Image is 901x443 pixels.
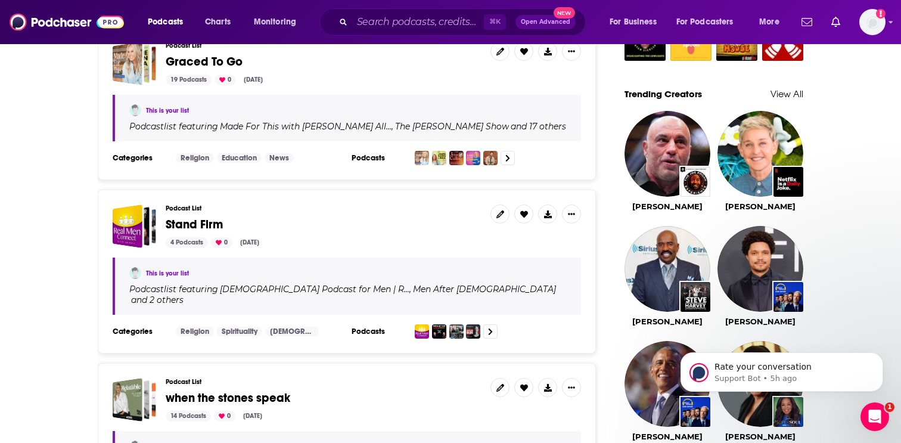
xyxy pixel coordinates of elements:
[773,282,803,312] img: The Daily Show: Ears Edition
[395,122,509,131] h4: The [PERSON_NAME] Show
[717,111,803,197] a: Ellen DeGeneres
[610,14,657,30] span: For Business
[113,42,156,85] a: Graced To Go
[166,218,223,231] a: Stand Firm
[166,55,243,69] a: Graced To Go
[146,269,189,277] a: This is your list
[352,327,405,336] h3: Podcasts
[860,402,889,431] iframe: Intercom live chat
[669,13,751,32] button: open menu
[409,284,411,295] span: ,
[632,202,703,211] a: Joe Rogan
[129,267,141,279] img: Ella Rose Murphy
[352,153,405,163] h3: Podcasts
[632,432,703,441] a: Barack Obama
[113,153,166,163] h3: Categories
[217,153,262,163] a: Education
[466,324,480,339] img: Front Row Dads with Jon Vroman
[681,282,710,312] img: The Steve Harvey Morning Show
[625,226,710,312] a: Steve Harvey
[148,14,183,30] span: Podcasts
[562,378,581,397] button: Show More Button
[352,13,484,32] input: Search podcasts, credits, & more...
[725,202,796,211] a: Ellen DeGeneres
[773,167,803,197] img: Netflix Is A Daily Joke
[166,237,208,248] div: 4 Podcasts
[166,217,223,232] span: Stand Firm
[131,295,184,305] p: and 2 others
[521,19,570,25] span: Open Advanced
[166,378,481,386] h3: Podcast List
[770,88,803,100] a: View All
[466,151,480,165] img: Livin' The Bream Podcast
[859,9,886,35] span: Logged in as EllaRoseMurphy
[10,11,124,33] img: Podchaser - Follow, Share and Rate Podcasts
[859,9,886,35] img: User Profile
[197,13,238,32] a: Charts
[214,411,235,422] div: 0
[554,7,575,18] span: New
[205,14,231,30] span: Charts
[166,75,212,85] div: 19 Podcasts
[238,411,267,422] div: [DATE]
[632,317,703,326] a: Steve Harvey
[166,42,481,49] h3: Podcast List
[676,14,734,30] span: For Podcasters
[265,327,319,336] a: [DEMOGRAPHIC_DATA]
[773,397,803,427] img: Oprah's Super Soul
[449,151,464,165] img: Jesus Calling: Stories of Faith
[166,205,481,212] h3: Podcast List
[176,153,214,163] a: Religion
[129,104,141,116] img: Ella Rose Murphy
[113,378,156,422] a: when the stones speak
[113,327,166,336] h3: Categories
[413,284,556,294] h4: Men After [DEMOGRAPHIC_DATA]
[827,12,845,32] a: Show notifications dropdown
[113,205,156,248] a: Stand Firm
[176,327,214,336] a: Religion
[415,151,429,165] img: Made For This with Jennie Allen
[254,14,296,30] span: Monitoring
[663,327,901,411] iframe: Intercom notifications message
[235,237,264,248] div: [DATE]
[217,327,262,336] a: Spirituality
[415,324,429,339] img: Christian Podcast for Men | Real Men Connect
[483,151,498,165] img: The High Note with Tauren Wells
[717,226,803,312] img: Trevor Noah
[220,122,392,131] h4: Made For This with [PERSON_NAME] All…
[392,121,393,132] span: ,
[129,284,567,305] div: Podcast list featuring
[166,392,290,405] a: when the stones speak
[484,14,506,30] span: ⌘ K
[876,9,886,18] svg: Email not verified
[432,151,446,165] img: The Jamie Kern Lima Show
[246,13,312,32] button: open menu
[449,324,464,339] img: With The Perrys
[139,13,198,32] button: open menu
[759,14,779,30] span: More
[625,111,710,197] a: Joe Rogan
[681,397,710,427] a: The Daily Show: Ears Edition
[562,205,581,224] button: Show More Button
[166,391,290,405] span: when the stones speak
[681,167,710,197] img: The Joe Rogan Experience
[797,12,817,32] a: Show notifications dropdown
[625,88,702,100] a: Trending Creators
[885,402,894,412] span: 1
[625,341,710,427] img: Barack Obama
[515,15,576,29] button: Open AdvancedNew
[751,13,794,32] button: open menu
[265,153,294,163] a: News
[129,121,567,132] div: Podcast list featuring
